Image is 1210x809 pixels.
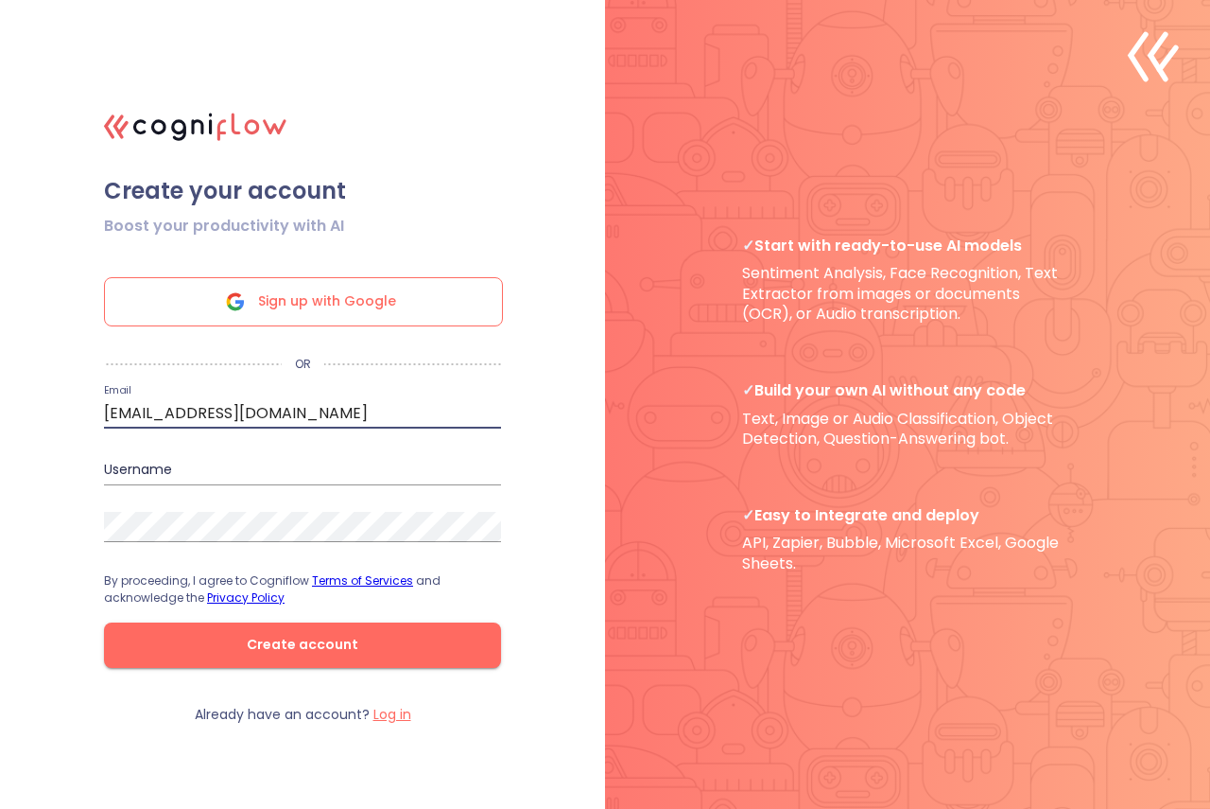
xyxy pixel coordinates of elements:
span: Sign up with Google [258,278,396,325]
p: API, Zapier, Bubble, Microsoft Excel, Google Sheets. [742,505,1073,573]
p: Already have an account? [195,706,411,724]
b: ✓ [742,235,754,256]
div: Sign up with Google [104,277,503,326]
span: Easy to Integrate and deploy [742,505,1073,525]
span: Create account [134,633,471,657]
b: ✓ [742,379,754,401]
p: Text, Image or Audio Classification, Object Detection, Question-Answering bot. [742,380,1073,448]
span: Boost your productivity with AI [104,215,344,237]
p: By proceeding, I agree to Cogniflow and acknowledge the [104,572,501,607]
label: Email [104,384,130,395]
span: Create your account [104,177,501,205]
b: ✓ [742,504,754,526]
span: Build your own AI without any code [742,380,1073,400]
a: Terms of Services [312,572,413,589]
a: Privacy Policy [207,589,285,606]
p: Sentiment Analysis, Face Recognition, Text Extractor from images or documents (OCR), or Audio tra... [742,236,1073,324]
span: Start with ready-to-use AI models [742,236,1073,255]
label: Log in [373,705,411,724]
p: OR [282,357,324,372]
button: Create account [104,623,501,668]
